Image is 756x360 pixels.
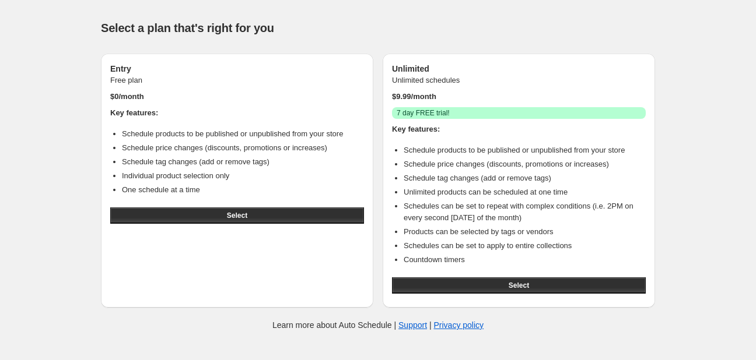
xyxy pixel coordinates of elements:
li: Schedule tag changes (add or remove tags) [404,172,646,184]
p: Free plan [110,75,364,86]
span: Select [227,211,247,220]
li: Schedule tag changes (add or remove tags) [122,156,364,168]
li: Schedules can be set to repeat with complex conditions (i.e. 2PM on every second [DATE] of the mo... [404,200,646,224]
li: Schedule products to be published or unpublished from your store [122,128,364,140]
li: Countdown timers [404,254,646,266]
li: Unlimited products can be scheduled at one time [404,186,646,198]
li: Schedule price changes (discounts, promotions or increases) [404,158,646,170]
li: Individual product selection only [122,170,364,182]
a: Privacy policy [434,320,484,330]
h4: Key features: [110,107,364,119]
p: Unlimited schedules [392,75,646,86]
span: Select [509,281,529,290]
button: Select [392,277,646,294]
li: Schedule price changes (discounts, promotions or increases) [122,142,364,154]
p: Learn more about Auto Schedule | | [272,319,484,331]
span: 7 day FREE trial! [397,108,450,118]
p: $ 9.99 /month [392,91,646,103]
p: $ 0 /month [110,91,364,103]
h4: Key features: [392,123,646,135]
a: Support [398,320,427,330]
h3: Unlimited [392,63,646,75]
h3: Entry [110,63,364,75]
li: Schedule products to be published or unpublished from your store [404,144,646,156]
button: Select [110,207,364,224]
li: One schedule at a time [122,184,364,196]
li: Schedules can be set to apply to entire collections [404,240,646,252]
li: Products can be selected by tags or vendors [404,226,646,238]
h1: Select a plan that's right for you [101,21,655,35]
